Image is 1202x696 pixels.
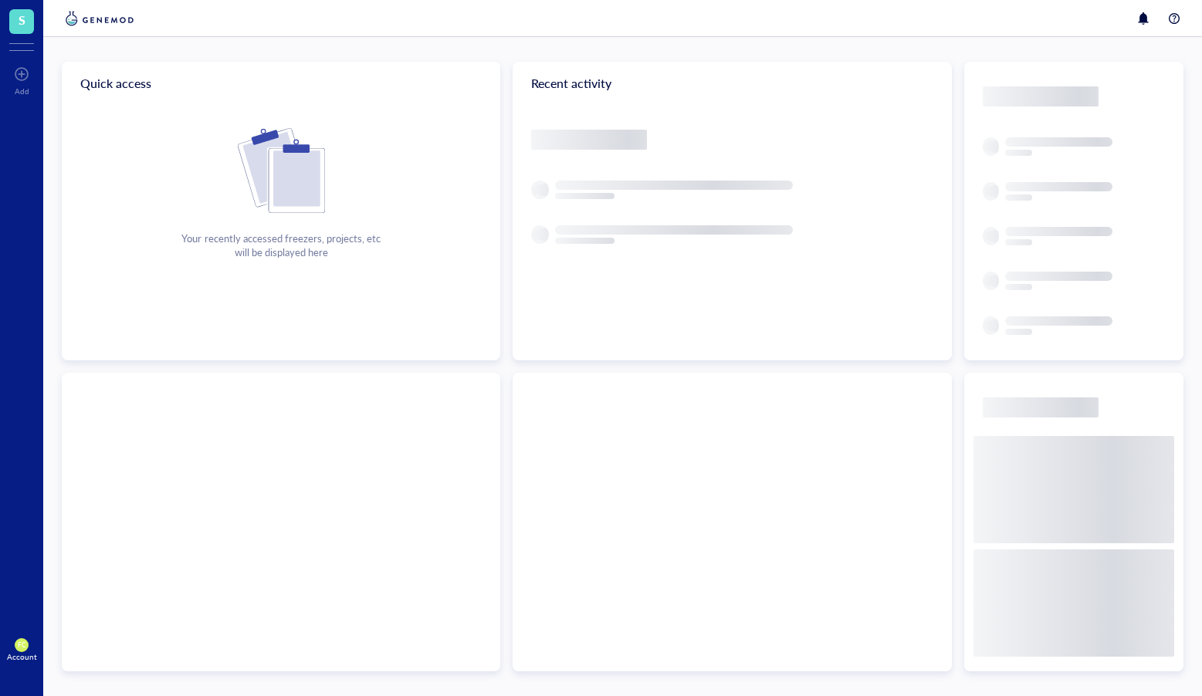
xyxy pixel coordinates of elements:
img: genemod-logo [62,9,137,28]
div: Quick access [62,62,500,105]
span: S [19,10,25,29]
div: Your recently accessed freezers, projects, etc will be displayed here [181,231,380,259]
span: FC [18,641,26,649]
div: Account [7,652,37,661]
div: Recent activity [513,62,951,105]
div: Add [15,86,29,96]
img: Cf+DiIyRRx+BTSbnYhsZzE9to3+AfuhVxcka4spAAAAAElFTkSuQmCC [238,128,325,213]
